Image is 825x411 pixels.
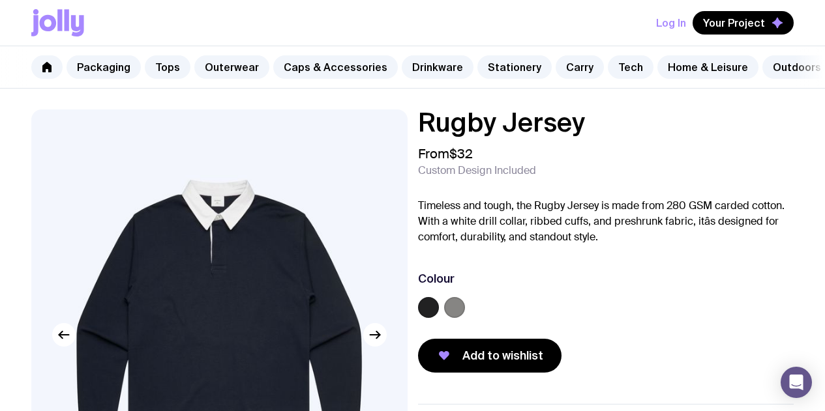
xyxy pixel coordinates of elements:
[418,271,455,287] h3: Colour
[418,339,562,373] button: Add to wishlist
[656,11,686,35] button: Log In
[657,55,758,79] a: Home & Leisure
[556,55,604,79] a: Carry
[418,146,473,162] span: From
[608,55,653,79] a: Tech
[402,55,473,79] a: Drinkware
[462,348,543,363] span: Add to wishlist
[418,164,536,177] span: Custom Design Included
[194,55,269,79] a: Outerwear
[67,55,141,79] a: Packaging
[781,367,812,398] div: Open Intercom Messenger
[449,145,473,162] span: $32
[418,198,794,245] p: Timeless and tough, the Rugby Jersey is made from 280 GSM carded cotton. With a white drill colla...
[273,55,398,79] a: Caps & Accessories
[693,11,794,35] button: Your Project
[145,55,190,79] a: Tops
[703,16,765,29] span: Your Project
[418,109,794,135] h1: Rugby Jersey
[477,55,552,79] a: Stationery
